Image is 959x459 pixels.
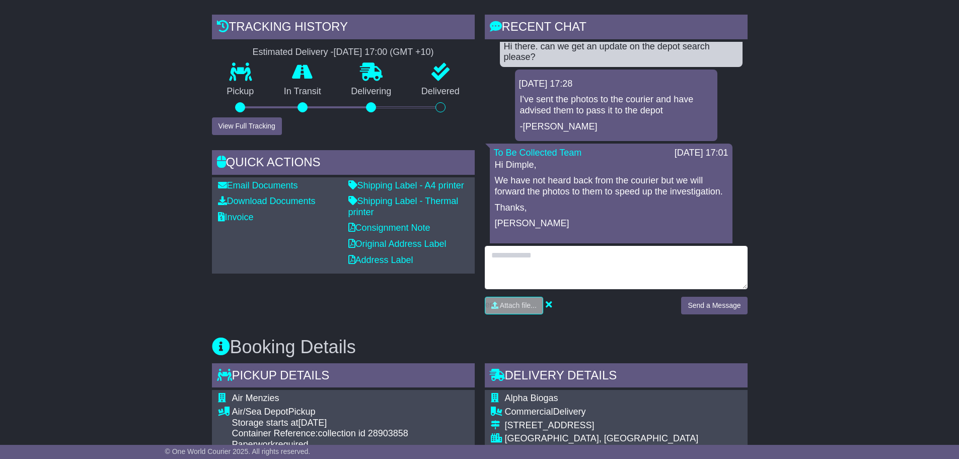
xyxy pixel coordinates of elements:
a: Address Label [348,255,413,265]
div: Storage starts at [232,418,408,429]
p: -[PERSON_NAME] [520,121,712,133]
a: Original Address Label [348,239,447,249]
p: Hi Dimple, [495,160,727,171]
span: required [275,439,309,449]
a: Email Documents [218,180,298,190]
span: © One World Courier 2025. All rights reserved. [165,447,311,455]
span: Air Menzies [232,393,279,403]
div: Pickup [232,407,408,418]
p: We have not heard back from the courier but we will forward the photos to them to speed up the in... [495,175,727,197]
div: Hi there. can we get an update on the depot search please? [504,41,739,63]
a: Download Documents [218,196,316,206]
button: Send a Message [681,297,747,314]
p: I've sent the photos to the courier and have advised them to pass it to the depot [520,94,712,116]
a: Shipping Label - Thermal printer [348,196,459,217]
div: Delivery [505,407,733,418]
div: [GEOGRAPHIC_DATA], [GEOGRAPHIC_DATA] [505,433,733,444]
span: Air/Sea Depot [232,407,288,417]
div: RECENT CHAT [485,15,748,42]
a: Invoice [218,212,254,222]
div: Estimated Delivery - [212,47,475,58]
span: Alpha Biogas [505,393,558,403]
div: [DATE] 17:28 [519,79,713,90]
a: Shipping Label - A4 printer [348,180,464,190]
span: Commercial [505,407,553,417]
div: Container Reference: [232,428,408,439]
p: Delivering [336,86,407,97]
p: Delivered [406,86,475,97]
div: [DATE] 17:00 (GMT +10) [334,47,434,58]
span: [DATE] [299,418,327,428]
p: In Transit [269,86,336,97]
a: Consignment Note [348,223,430,233]
div: Tracking history [212,15,475,42]
p: Pickup [212,86,269,97]
a: To Be Collected Team [494,148,582,158]
p: [PERSON_NAME] [495,218,727,229]
div: [STREET_ADDRESS] [505,420,733,431]
h3: Booking Details [212,337,748,357]
div: Paperwork [232,439,408,450]
p: Thanks, [495,203,727,214]
span: collection id 28903858 [318,428,408,438]
button: View Full Tracking [212,117,282,135]
div: Delivery Details [485,363,748,390]
div: Quick Actions [212,150,475,177]
div: [DATE] 17:01 [675,148,728,159]
div: Pickup Details [212,363,475,390]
